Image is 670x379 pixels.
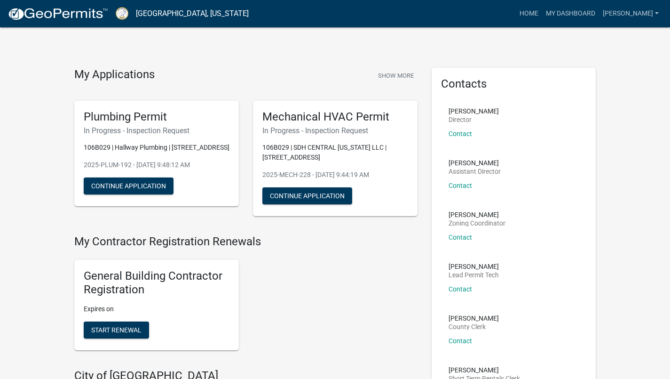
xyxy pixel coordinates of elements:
[91,326,142,333] span: Start Renewal
[74,235,418,357] wm-registration-list-section: My Contractor Registration Renewals
[441,77,587,91] h5: Contacts
[262,143,408,162] p: 106B029 | SDH CENTRAL [US_STATE] LLC | [STREET_ADDRESS]
[84,304,229,314] p: Expires on
[449,116,499,123] p: Director
[136,6,249,22] a: [GEOGRAPHIC_DATA], [US_STATE]
[74,68,155,82] h4: My Applications
[449,367,520,373] p: [PERSON_NAME]
[262,170,408,180] p: 2025-MECH-228 - [DATE] 9:44:19 AM
[84,322,149,339] button: Start Renewal
[449,337,472,345] a: Contact
[449,168,501,175] p: Assistant Director
[449,323,499,330] p: County Clerk
[262,187,352,204] button: Continue Application
[449,130,472,137] a: Contact
[374,68,418,83] button: Show More
[84,177,173,194] button: Continue Application
[516,5,542,23] a: Home
[449,108,499,114] p: [PERSON_NAME]
[542,5,599,23] a: My Dashboard
[262,126,408,135] h6: In Progress - Inspection Request
[262,110,408,124] h5: Mechanical HVAC Permit
[599,5,662,23] a: [PERSON_NAME]
[449,220,505,226] p: Zoning Coordinator
[449,263,499,270] p: [PERSON_NAME]
[449,234,472,241] a: Contact
[116,7,128,20] img: Putnam County, Georgia
[84,126,229,135] h6: In Progress - Inspection Request
[84,143,229,153] p: 106B029 | Hallway Plumbing | [STREET_ADDRESS]
[84,269,229,297] h5: General Building Contractor Registration
[449,272,499,278] p: Lead Permit Tech
[449,285,472,293] a: Contact
[449,160,501,166] p: [PERSON_NAME]
[449,211,505,218] p: [PERSON_NAME]
[449,315,499,322] p: [PERSON_NAME]
[449,182,472,189] a: Contact
[84,160,229,170] p: 2025-PLUM-192 - [DATE] 9:48:12 AM
[84,110,229,124] h5: Plumbing Permit
[74,235,418,249] h4: My Contractor Registration Renewals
